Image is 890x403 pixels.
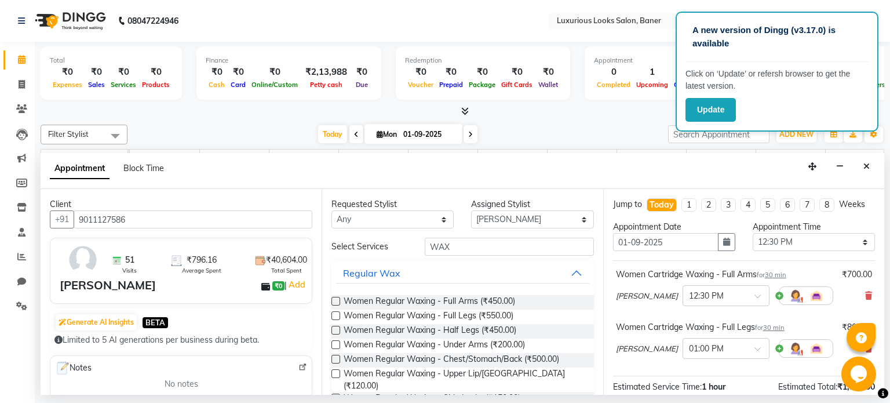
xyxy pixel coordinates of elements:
[498,81,535,89] span: Gift Cards
[681,198,696,212] li: 1
[535,81,561,89] span: Wallet
[182,266,221,275] span: Average Spent
[56,314,137,331] button: Generate AI Insights
[498,66,535,79] div: ₹0
[809,342,823,355] img: Interior.png
[54,334,308,346] div: Limited to 5 AI generations per business during beta.
[122,266,137,275] span: Visits
[344,324,516,339] span: Women Regular Waxing - Half Legs (₹450.00)
[535,66,561,79] div: ₹0
[839,198,865,210] div: Weeks
[841,357,878,391] iframe: chat widget
[405,81,436,89] span: Voucher
[405,56,561,66] div: Redemption
[436,66,466,79] div: ₹0
[633,81,671,89] span: Upcoming
[400,126,458,143] input: 2025-09-01
[336,263,589,284] button: Regular Wax
[272,281,284,291] span: ₹0
[789,342,803,355] img: Hairdresser.png
[343,266,400,280] div: Regular Wax
[613,221,735,233] div: Appointment Date
[842,268,872,281] div: ₹700.00
[249,81,301,89] span: Online/Custom
[779,130,814,139] span: ADD NEW
[344,339,525,353] span: Women Regular Waxing - Under Arms (₹200.00)
[594,81,633,89] span: Completed
[344,310,513,324] span: Women Regular Waxing - Full Legs (₹550.00)
[765,271,786,279] span: 30 min
[287,278,307,292] a: Add
[48,129,89,139] span: Filter Stylist
[616,321,785,333] div: Women Cartridge Waxing - Full Legs
[763,324,785,332] span: 30 min
[108,66,139,79] div: ₹0
[206,66,228,79] div: ₹0
[753,221,875,233] div: Appointment Time
[685,98,736,122] button: Update
[405,66,436,79] div: ₹0
[271,266,302,275] span: Total Spent
[826,152,862,169] a: 7:00 PM
[778,382,837,392] span: Estimated Total:
[318,125,347,143] span: Today
[613,198,642,210] div: Jump to
[50,56,173,66] div: Total
[344,295,515,310] span: Women Regular Waxing - Full Arms (₹450.00)
[55,361,92,376] span: Notes
[50,81,85,89] span: Expenses
[344,353,559,368] span: Women Regular Waxing - Chest/Stomach/Back (₹500.00)
[616,291,678,302] span: [PERSON_NAME]
[206,81,228,89] span: Cash
[228,66,249,79] div: ₹0
[30,5,109,37] img: logo
[50,158,110,179] span: Appointment
[800,198,815,212] li: 7
[249,66,301,79] div: ₹0
[755,324,785,332] small: for
[760,198,775,212] li: 5
[139,81,173,89] span: Products
[671,66,704,79] div: 0
[478,152,515,169] a: 2:00 PM
[687,152,723,169] a: 5:00 PM
[757,271,786,279] small: for
[352,66,372,79] div: ₹0
[143,317,168,328] span: BETA
[307,81,345,89] span: Petty cash
[66,243,100,277] img: avatar
[819,198,834,212] li: 8
[344,368,584,392] span: Women Regular Waxing - Upper Lip/[GEOGRAPHIC_DATA] (₹120.00)
[269,152,311,169] a: 11:00 AM
[613,382,702,392] span: Estimated Service Time:
[108,81,139,89] span: Services
[548,152,584,169] a: 3:00 PM
[284,278,307,292] span: |
[692,24,862,50] p: A new version of Dingg (v3.17.0) is available
[616,268,786,281] div: Women Cartridge Waxing - Full Arms
[74,210,312,228] input: Search by Name/Mobile/Email/Code
[50,210,74,228] button: +91
[780,198,795,212] li: 6
[809,289,823,303] img: Interior.png
[594,66,633,79] div: 0
[301,66,352,79] div: ₹2,13,988
[374,130,400,139] span: Mon
[436,81,466,89] span: Prepaid
[353,81,371,89] span: Due
[127,5,178,37] b: 08047224946
[123,163,164,173] span: Block Time
[756,152,793,169] a: 6:00 PM
[842,321,872,333] div: ₹800.00
[206,56,372,66] div: Finance
[668,125,769,143] input: Search Appointment
[702,382,725,392] span: 1 hour
[858,158,875,176] button: Close
[837,382,875,392] span: ₹1,500.00
[165,378,198,390] span: No notes
[331,198,454,210] div: Requested Stylist
[776,126,816,143] button: ADD NEW
[139,66,173,79] div: ₹0
[466,81,498,89] span: Package
[616,343,678,355] span: [PERSON_NAME]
